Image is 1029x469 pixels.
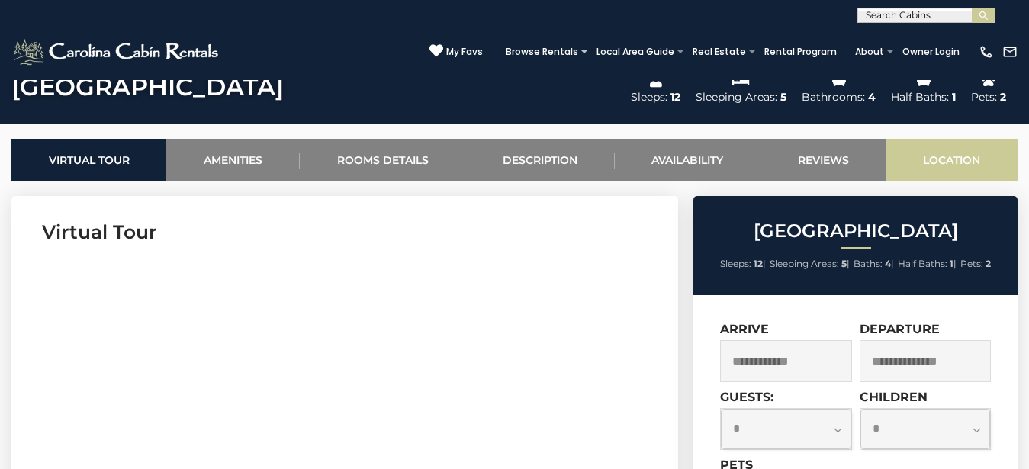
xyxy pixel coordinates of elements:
[720,390,773,404] label: Guests:
[11,139,166,181] a: Virtual Tour
[697,221,1014,241] h2: [GEOGRAPHIC_DATA]
[885,258,891,269] strong: 4
[898,254,957,274] li: |
[615,139,760,181] a: Availability
[300,139,465,181] a: Rooms Details
[754,258,763,269] strong: 12
[854,258,883,269] span: Baths:
[986,258,991,269] strong: 2
[429,43,483,59] a: My Favs
[720,322,769,336] label: Arrive
[979,44,994,59] img: phone-regular-white.png
[898,258,947,269] span: Half Baths:
[685,41,754,63] a: Real Estate
[1002,44,1018,59] img: mail-regular-white.png
[841,258,847,269] strong: 5
[757,41,844,63] a: Rental Program
[847,41,892,63] a: About
[854,254,894,274] li: |
[770,254,850,274] li: |
[166,139,299,181] a: Amenities
[860,322,940,336] label: Departure
[720,258,751,269] span: Sleeps:
[895,41,967,63] a: Owner Login
[11,37,223,67] img: White-1-2.png
[770,258,839,269] span: Sleeping Areas:
[950,258,953,269] strong: 1
[760,139,886,181] a: Reviews
[446,45,483,59] span: My Favs
[42,219,648,246] h3: Virtual Tour
[720,254,766,274] li: |
[498,41,586,63] a: Browse Rentals
[589,41,682,63] a: Local Area Guide
[960,258,983,269] span: Pets:
[886,139,1018,181] a: Location
[465,139,614,181] a: Description
[860,390,928,404] label: Children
